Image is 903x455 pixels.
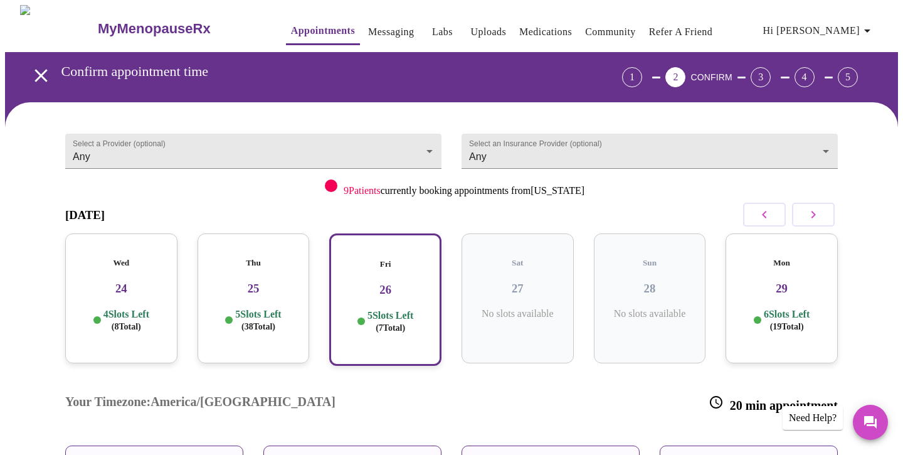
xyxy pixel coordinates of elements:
button: Medications [514,19,577,45]
h3: 28 [604,282,696,296]
span: CONFIRM [690,72,732,82]
a: Labs [432,23,453,41]
h3: 26 [341,283,430,297]
h3: 20 min appointment [709,395,838,413]
div: 5 [838,67,858,87]
div: 2 [665,67,685,87]
a: Medications [519,23,572,41]
a: Community [585,23,636,41]
div: Need Help? [783,406,843,430]
button: Refer a Friend [644,19,718,45]
h3: 25 [208,282,300,296]
h5: Fri [341,259,430,269]
p: No slots available [472,308,564,319]
button: open drawer [23,57,60,94]
h3: Your Timezone: America/[GEOGRAPHIC_DATA] [65,395,335,413]
h5: Sun [604,258,696,268]
img: MyMenopauseRx Logo [20,5,96,52]
span: ( 38 Total) [241,322,275,331]
a: MyMenopauseRx [96,7,260,51]
button: Appointments [286,18,360,45]
p: currently booking appointments from [US_STATE] [344,185,584,196]
span: Hi [PERSON_NAME] [763,22,875,40]
div: 4 [795,67,815,87]
a: Uploads [471,23,507,41]
h5: Wed [75,258,167,268]
p: 5 Slots Left [235,308,281,333]
h5: Mon [736,258,828,268]
a: Appointments [291,22,355,40]
h3: 29 [736,282,828,296]
div: 1 [622,67,642,87]
button: Labs [423,19,463,45]
span: ( 8 Total) [112,322,141,331]
span: ( 7 Total) [376,323,405,333]
h5: Sat [472,258,564,268]
p: 5 Slots Left [367,309,413,334]
div: Any [462,134,838,169]
p: No slots available [604,308,696,319]
button: Messages [853,405,888,440]
h5: Thu [208,258,300,268]
h3: 24 [75,282,167,296]
a: Messaging [368,23,414,41]
h3: Confirm appointment time [61,63,552,80]
p: 4 Slots Left [103,308,149,333]
span: 9 Patients [344,185,381,196]
button: Community [580,19,641,45]
div: Any [65,134,441,169]
h3: [DATE] [65,208,105,222]
button: Hi [PERSON_NAME] [758,18,880,43]
h3: MyMenopauseRx [98,21,211,37]
h3: 27 [472,282,564,296]
p: 6 Slots Left [764,308,810,333]
button: Uploads [466,19,512,45]
span: ( 19 Total) [770,322,804,331]
div: 3 [751,67,771,87]
a: Refer a Friend [649,23,713,41]
button: Messaging [363,19,419,45]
